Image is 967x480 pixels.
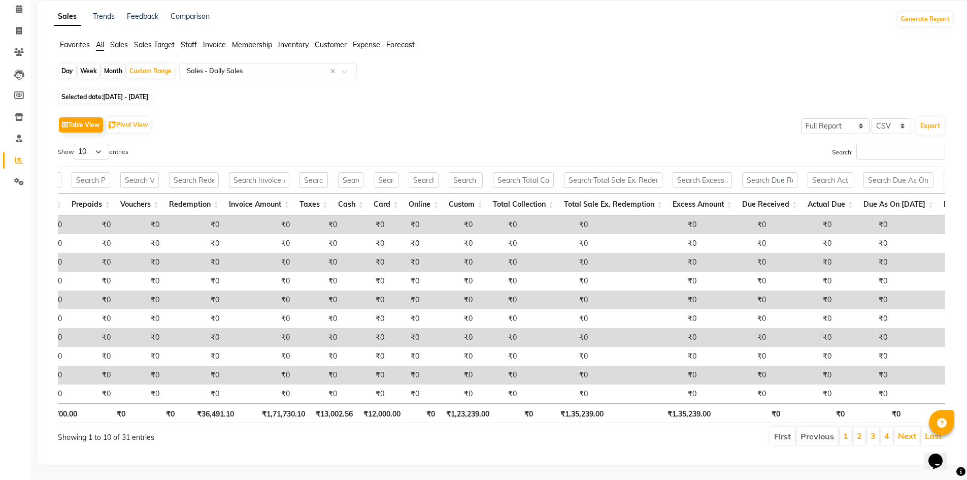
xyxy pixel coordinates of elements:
td: ₹0 [593,385,702,403]
th: ₹0 [82,403,130,423]
td: ₹0 [593,291,702,309]
td: ₹0 [771,328,837,347]
td: ₹0 [116,328,164,347]
td: ₹0 [342,309,389,328]
iframe: chat widget [924,439,957,470]
input: Search Due As On Today [863,172,933,188]
th: Card: activate to sort column ascending [369,194,404,215]
span: Clear all [330,66,339,77]
select: Showentries [74,144,109,159]
th: ₹0 [716,403,786,423]
a: 1 [843,431,848,441]
td: ₹0 [837,253,892,272]
a: Trends [93,12,115,21]
td: ₹0 [342,272,389,291]
div: Month [102,64,125,78]
td: ₹0 [224,291,295,309]
span: Customer [315,40,347,49]
th: ₹0 [785,403,849,423]
td: ₹0 [522,328,593,347]
input: Search: [856,144,945,159]
td: ₹0 [164,272,224,291]
td: ₹0 [593,253,702,272]
td: ₹0 [424,385,478,403]
td: ₹0 [522,385,593,403]
td: ₹0 [67,309,116,328]
span: Staff [181,40,197,49]
div: Showing 1 to 10 of 31 entries [58,426,419,443]
td: ₹0 [67,347,116,366]
td: ₹0 [424,291,478,309]
th: Actual Due: activate to sort column ascending [803,194,858,215]
input: Search Total Sale Ex. Redemption [564,172,662,188]
td: ₹0 [702,309,771,328]
td: ₹0 [702,215,771,234]
input: Search Prepaids [72,172,110,188]
a: Last [925,431,942,441]
th: Vouchers: activate to sort column ascending [115,194,164,215]
td: ₹0 [837,291,892,309]
label: Show entries [58,144,128,159]
input: Search Excess Amount [673,172,732,188]
td: ₹0 [389,385,424,403]
td: ₹0 [424,234,478,253]
td: ₹0 [837,234,892,253]
td: ₹0 [593,328,702,347]
th: Taxes: activate to sort column ascending [294,194,333,215]
input: Search Card [374,172,398,188]
td: ₹0 [771,272,837,291]
th: Due Received: activate to sort column ascending [737,194,803,215]
td: ₹0 [295,366,342,385]
td: ₹0 [522,272,593,291]
td: ₹0 [837,328,892,347]
span: [DATE] - [DATE] [103,93,148,101]
input: Search Taxes [299,172,328,188]
td: ₹0 [295,215,342,234]
th: ₹0 [850,403,906,423]
a: 2 [857,431,862,441]
td: ₹0 [389,366,424,385]
td: ₹0 [478,291,522,309]
td: ₹0 [389,272,424,291]
td: ₹0 [702,234,771,253]
td: ₹0 [224,366,295,385]
label: Search: [832,144,945,159]
input: Search Total Collection [493,172,554,188]
td: ₹0 [702,347,771,366]
td: ₹0 [837,309,892,328]
span: Favorites [60,40,90,49]
td: ₹0 [522,347,593,366]
td: ₹0 [522,309,593,328]
td: ₹0 [164,291,224,309]
td: ₹0 [116,366,164,385]
td: ₹0 [424,253,478,272]
td: ₹0 [522,291,593,309]
td: ₹0 [342,253,389,272]
td: ₹0 [837,385,892,403]
td: ₹0 [67,253,116,272]
td: ₹0 [342,215,389,234]
span: All [96,40,104,49]
td: ₹0 [389,309,424,328]
th: ₹36,491.10 [180,403,239,423]
td: ₹0 [295,291,342,309]
td: ₹0 [67,366,116,385]
input: Search Custom [449,172,483,188]
td: ₹0 [295,253,342,272]
td: ₹0 [593,309,702,328]
td: ₹0 [67,234,116,253]
td: ₹0 [478,234,522,253]
td: ₹0 [771,309,837,328]
a: 4 [884,431,889,441]
input: Search Invoice Amount [229,172,289,188]
th: Excess Amount: activate to sort column ascending [668,194,737,215]
td: ₹0 [478,309,522,328]
button: Generate Report [898,12,952,26]
td: ₹0 [164,347,224,366]
td: ₹0 [295,272,342,291]
th: ₹0 [130,403,180,423]
td: ₹0 [837,347,892,366]
td: ₹0 [522,215,593,234]
td: ₹0 [424,328,478,347]
th: Prepaids: activate to sort column ascending [66,194,115,215]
